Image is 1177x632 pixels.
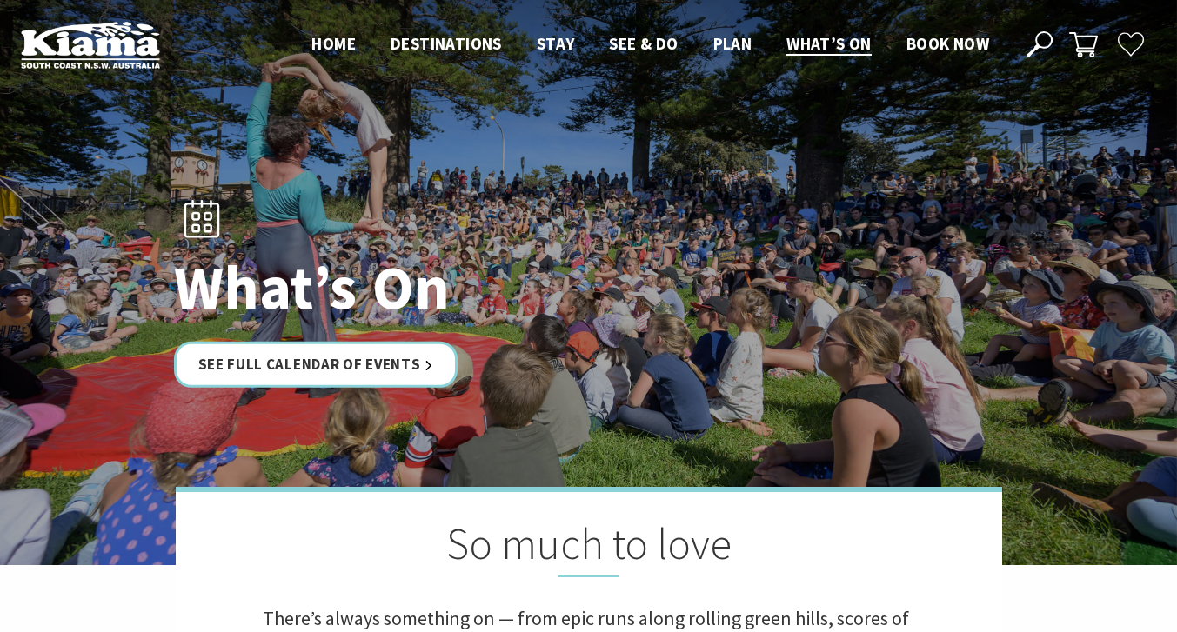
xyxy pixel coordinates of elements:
[609,33,678,54] span: See & Do
[786,33,872,54] span: What’s On
[311,33,356,54] span: Home
[21,21,160,69] img: Kiama Logo
[713,33,752,54] span: Plan
[263,518,915,577] h2: So much to love
[391,33,502,54] span: Destinations
[906,33,989,54] span: Book now
[174,342,458,388] a: See Full Calendar of Events
[294,30,1006,59] nav: Main Menu
[174,254,665,321] h1: What’s On
[537,33,575,54] span: Stay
